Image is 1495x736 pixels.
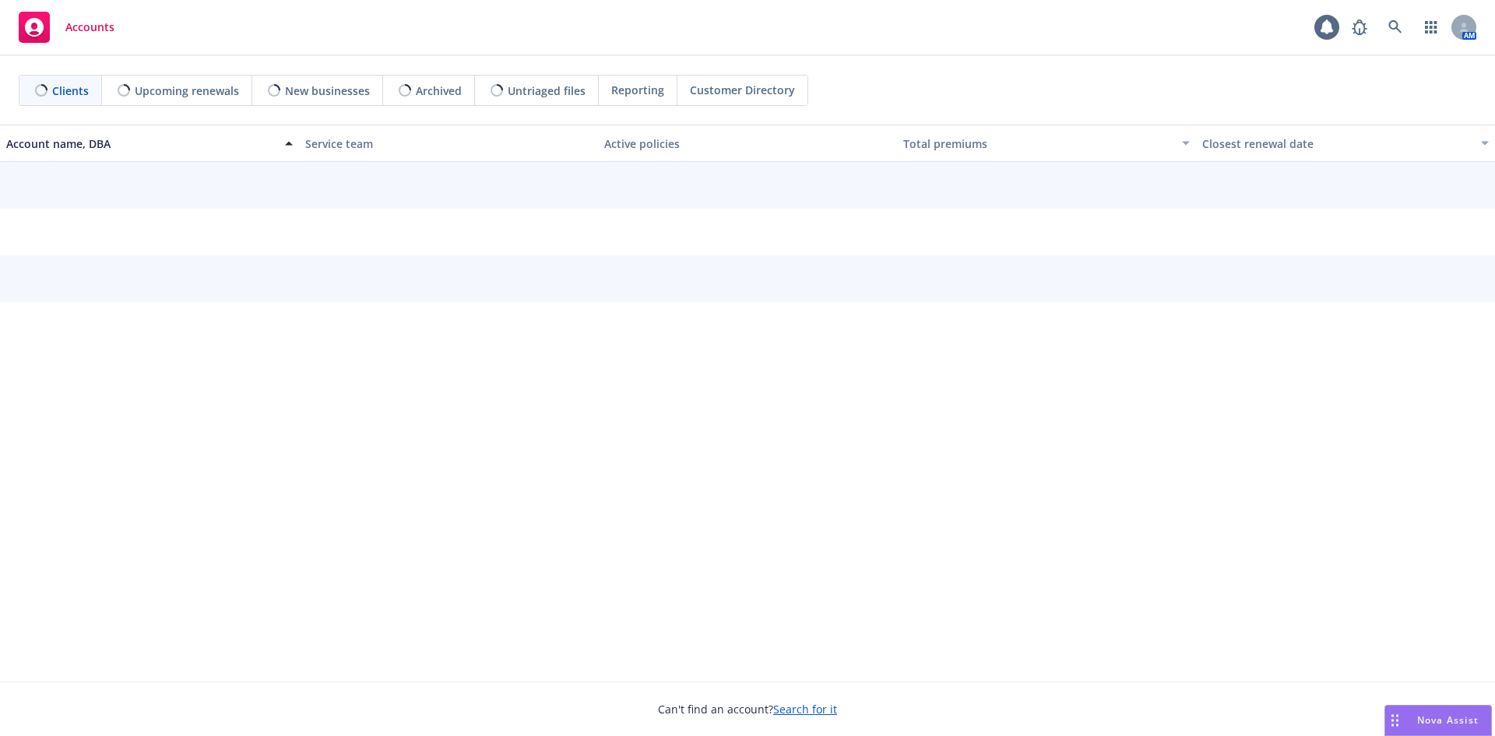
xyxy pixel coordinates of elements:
span: New businesses [285,83,370,99]
button: Closest renewal date [1196,125,1495,162]
button: Total premiums [897,125,1196,162]
span: Untriaged files [508,83,586,99]
span: Upcoming renewals [135,83,239,99]
span: Customer Directory [690,82,795,98]
span: Archived [416,83,462,99]
div: Total premiums [903,136,1173,152]
a: Search [1380,12,1411,43]
button: Active policies [598,125,897,162]
button: Nova Assist [1384,705,1492,736]
span: Clients [52,83,89,99]
div: Drag to move [1385,706,1405,735]
div: Service team [305,136,592,152]
span: Reporting [611,82,664,98]
span: Accounts [65,21,114,33]
a: Switch app [1416,12,1447,43]
div: Closest renewal date [1202,136,1472,152]
span: Nova Assist [1417,713,1479,727]
a: Report a Bug [1344,12,1375,43]
button: Service team [299,125,598,162]
a: Accounts [12,5,121,49]
div: Account name, DBA [6,136,276,152]
div: Active policies [604,136,891,152]
a: Search for it [773,702,837,717]
span: Can't find an account? [658,701,837,717]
